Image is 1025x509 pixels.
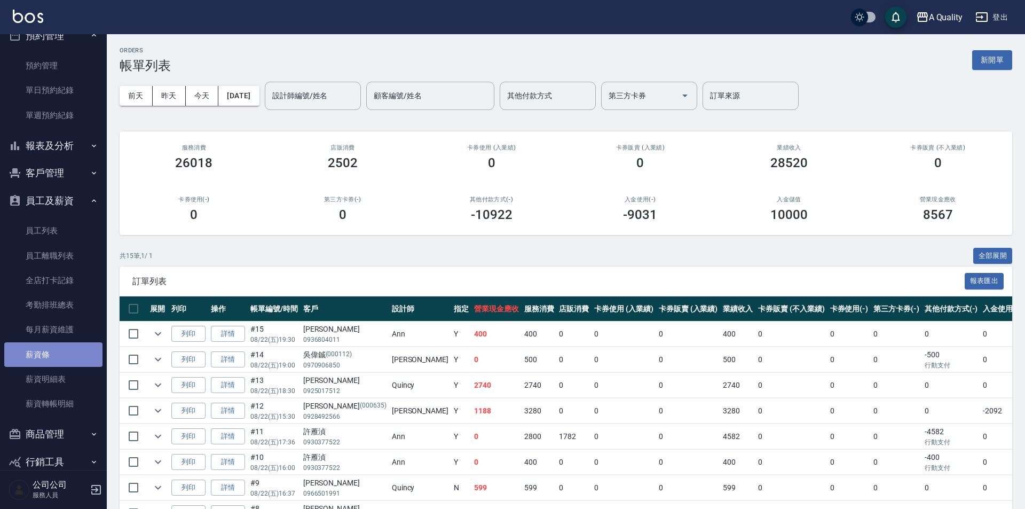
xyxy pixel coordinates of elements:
[827,424,871,449] td: 0
[208,296,248,322] th: 操作
[755,398,827,424] td: 0
[389,373,451,398] td: Quincy
[248,424,301,449] td: #11
[522,424,557,449] td: 2800
[522,398,557,424] td: 3280
[471,475,522,500] td: 599
[4,187,102,215] button: 員工及薪資
[720,347,755,372] td: 500
[592,347,656,372] td: 0
[522,296,557,322] th: 服務消費
[471,207,512,222] h3: -10922
[980,373,1024,398] td: 0
[4,244,102,268] a: 員工離職列表
[827,450,871,475] td: 0
[579,144,702,151] h2: 卡券販賣 (入業績)
[871,398,922,424] td: 0
[211,403,245,419] a: 詳情
[656,398,721,424] td: 0
[720,475,755,500] td: 599
[301,296,389,322] th: 客戶
[250,437,298,447] p: 08/22 (五) 17:36
[389,475,451,500] td: Quincy
[755,424,827,449] td: 0
[556,296,592,322] th: 店販消費
[522,322,557,347] td: 400
[360,401,387,412] p: (000635)
[925,437,978,447] p: 行動支付
[451,296,471,322] th: 指定
[303,489,387,498] p: 0966501991
[9,479,30,500] img: Person
[656,322,721,347] td: 0
[556,373,592,398] td: 0
[132,196,256,203] h2: 卡券使用(-)
[211,480,245,496] a: 詳情
[4,53,102,78] a: 預約管理
[720,296,755,322] th: 業績收入
[636,155,644,170] h3: 0
[171,454,206,471] button: 列印
[120,58,171,73] h3: 帳單列表
[720,398,755,424] td: 3280
[922,322,981,347] td: 0
[303,375,387,386] div: [PERSON_NAME]
[451,475,471,500] td: N
[755,296,827,322] th: 卡券販賣 (不入業績)
[389,424,451,449] td: Ann
[980,322,1024,347] td: 0
[827,373,871,398] td: 0
[451,398,471,424] td: Y
[171,428,206,445] button: 列印
[912,6,967,28] button: A Quality
[33,480,87,490] h5: 公司公司
[876,196,999,203] h2: 營業現金應收
[303,349,387,361] div: 吳偉鋮
[303,386,387,396] p: 0925017512
[488,155,495,170] h3: 0
[150,351,166,367] button: expand row
[132,276,965,287] span: 訂單列表
[592,424,656,449] td: 0
[250,386,298,396] p: 08/22 (五) 18:30
[153,86,186,106] button: 昨天
[471,373,522,398] td: 2740
[980,347,1024,372] td: 0
[827,296,871,322] th: 卡券使用(-)
[150,377,166,393] button: expand row
[248,296,301,322] th: 帳單編號/時間
[248,347,301,372] td: #14
[592,475,656,500] td: 0
[980,424,1024,449] td: 0
[965,276,1004,286] a: 報表匯出
[4,78,102,103] a: 單日預約紀錄
[451,450,471,475] td: Y
[556,450,592,475] td: 0
[755,347,827,372] td: 0
[4,367,102,391] a: 薪資明細表
[827,475,871,500] td: 0
[4,293,102,317] a: 考勤排班總表
[922,424,981,449] td: -4582
[303,412,387,421] p: 0928492566
[871,475,922,500] td: 0
[303,426,387,437] div: 許雁湞
[171,351,206,368] button: 列印
[592,322,656,347] td: 0
[211,326,245,342] a: 詳情
[623,207,657,222] h3: -9031
[339,207,346,222] h3: 0
[656,450,721,475] td: 0
[4,448,102,476] button: 行銷工具
[171,377,206,394] button: 列印
[556,322,592,347] td: 0
[770,207,808,222] h3: 10000
[171,403,206,419] button: 列印
[4,268,102,293] a: 全店打卡記錄
[471,347,522,372] td: 0
[120,251,153,261] p: 共 15 筆, 1 / 1
[303,401,387,412] div: [PERSON_NAME]
[150,326,166,342] button: expand row
[33,490,87,500] p: 服務人員
[451,322,471,347] td: Y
